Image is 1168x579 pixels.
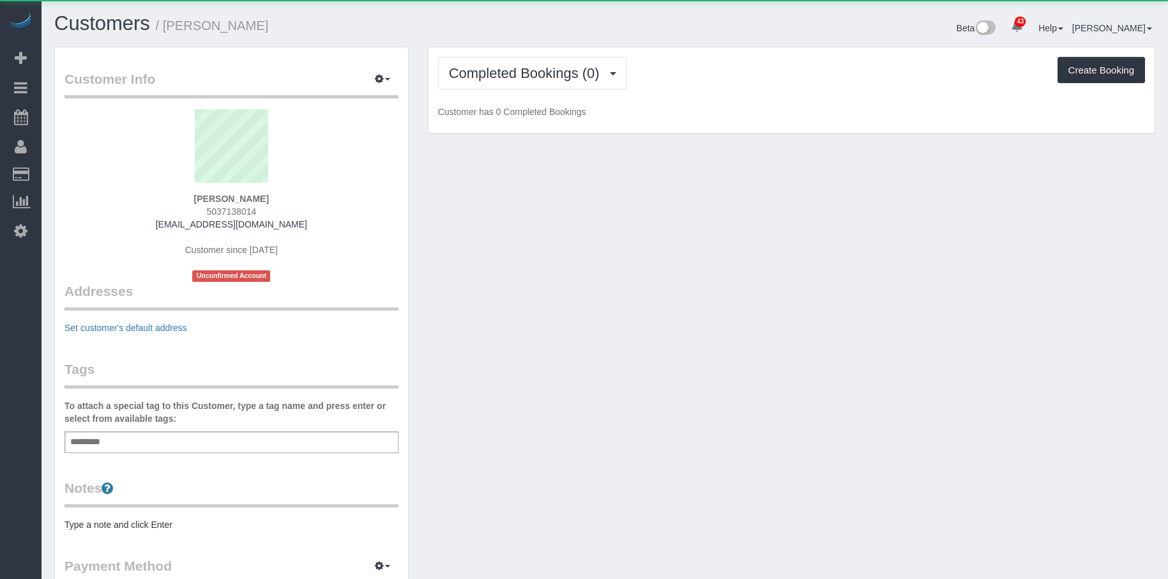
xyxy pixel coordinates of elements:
img: New interface [975,20,996,37]
span: 5037138014 [206,206,256,217]
span: Completed Bookings (0) [449,65,606,81]
a: Help [1038,23,1063,33]
a: Customers [54,12,150,35]
p: Customer has 0 Completed Bookings [438,105,1145,118]
a: Beta [957,23,996,33]
a: [EMAIL_ADDRESS][DOMAIN_NAME] [156,219,307,229]
small: / [PERSON_NAME] [156,19,269,33]
legend: Customer Info [64,70,398,98]
img: Automaid Logo [8,13,33,31]
a: 43 [1005,13,1029,41]
span: 43 [1015,17,1026,27]
legend: Tags [64,360,398,389]
span: Customer since [DATE] [185,245,278,255]
strong: [PERSON_NAME] [194,194,269,204]
a: [PERSON_NAME] [1072,23,1152,33]
pre: Type a note and click Enter [64,518,398,531]
span: Unconfirmed Account [192,270,270,281]
button: Create Booking [1058,57,1145,84]
a: Set customer's default address [64,323,187,333]
legend: Notes [64,479,398,507]
label: To attach a special tag to this Customer, type a tag name and press enter or select from availabl... [64,399,398,425]
button: Completed Bookings (0) [438,57,627,89]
